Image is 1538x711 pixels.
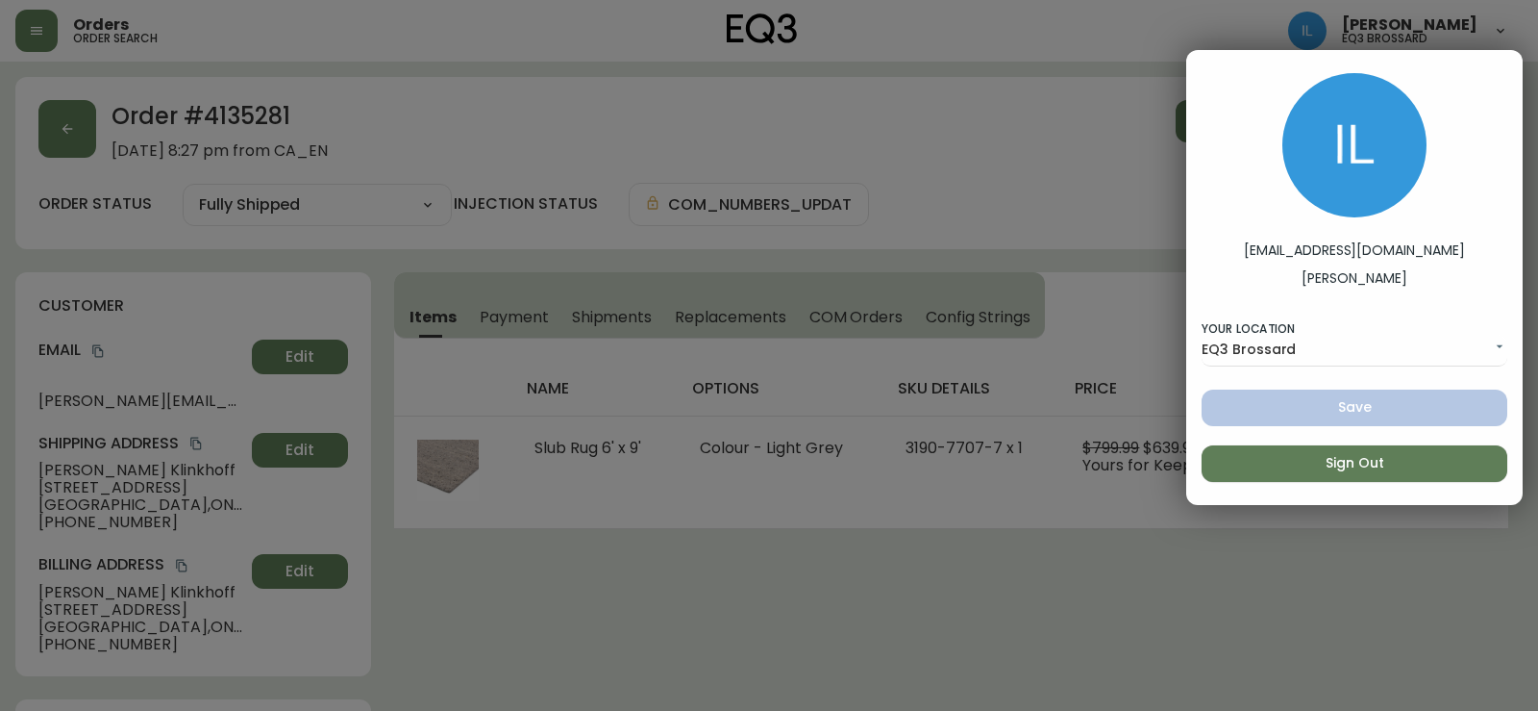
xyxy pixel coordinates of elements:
label: [EMAIL_ADDRESS][DOMAIN_NAME] [1244,241,1465,261]
span: Sign Out [1217,451,1492,475]
label: [PERSON_NAME] [1302,268,1406,289]
button: Sign Out [1202,445,1507,482]
div: EQ3 Brossard [1202,335,1507,367]
img: 998f055460c6ec1d1452ac0265469103 [1282,73,1426,217]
